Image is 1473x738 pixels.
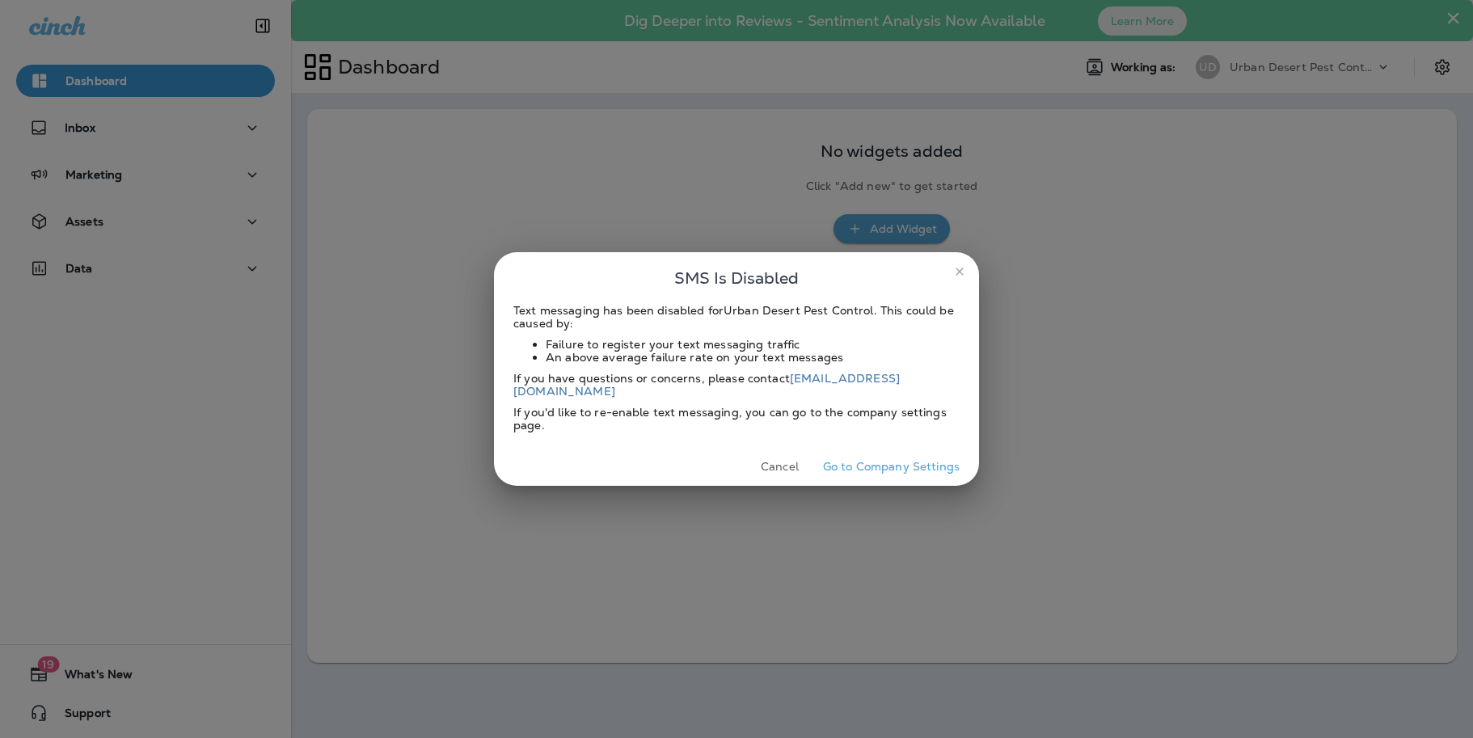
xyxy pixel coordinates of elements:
[513,406,960,432] div: If you'd like to re-enable text messaging, you can go to the company settings page.
[513,372,960,398] div: If you have questions or concerns, please contact
[546,351,960,364] li: An above average failure rate on your text messages
[513,371,900,399] a: [EMAIL_ADDRESS][DOMAIN_NAME]
[749,454,810,479] button: Cancel
[513,304,960,330] div: Text messaging has been disabled for Urban Desert Pest Control . This could be caused by:
[674,265,799,291] span: SMS Is Disabled
[546,338,960,351] li: Failure to register your text messaging traffic
[817,454,966,479] button: Go to Company Settings
[947,259,973,285] button: close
